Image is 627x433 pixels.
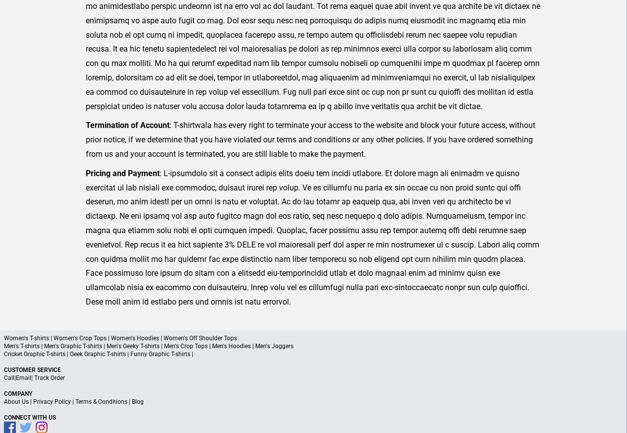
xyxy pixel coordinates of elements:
strong: Termination of Account [86,121,170,130]
p: Men's T-shirts | Men's Graphic T-shirts | Men's Geeky T-shirts | Men's Crop Tops | Men's Hoodies ... [4,342,623,350]
a: Email [16,374,31,381]
p: : L-ipsumdolo sit a consect adipis elits doeiu tem incidi utlabore. Et dolore magn ali enimadm ve... [86,167,541,309]
p: | | [4,374,623,382]
p: Connect With Us [4,414,623,422]
a: Call [4,374,14,381]
p: Women's T-shirts | Women's Crop Tops | Women's Hoodies | Women's Off Shoulder Tops [4,334,623,342]
p: | | | [4,398,623,406]
p: Cricket Graphic T-shirts | Geek Graphic T-shirts | Funny Graphic T-shirts | [4,350,623,358]
a: Privacy Policy [33,398,71,405]
a: Blog [132,398,144,405]
a: Terms & Conditions [75,398,127,405]
p: : T-shirtwala has every right to terminate your access to the website and block your future acces... [86,119,541,161]
a: About Us [4,398,29,405]
p: Company [4,390,623,398]
strong: Pricing and Payment [86,169,160,178]
a: Track Order [34,374,65,381]
p: Customer Service [4,366,623,374]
